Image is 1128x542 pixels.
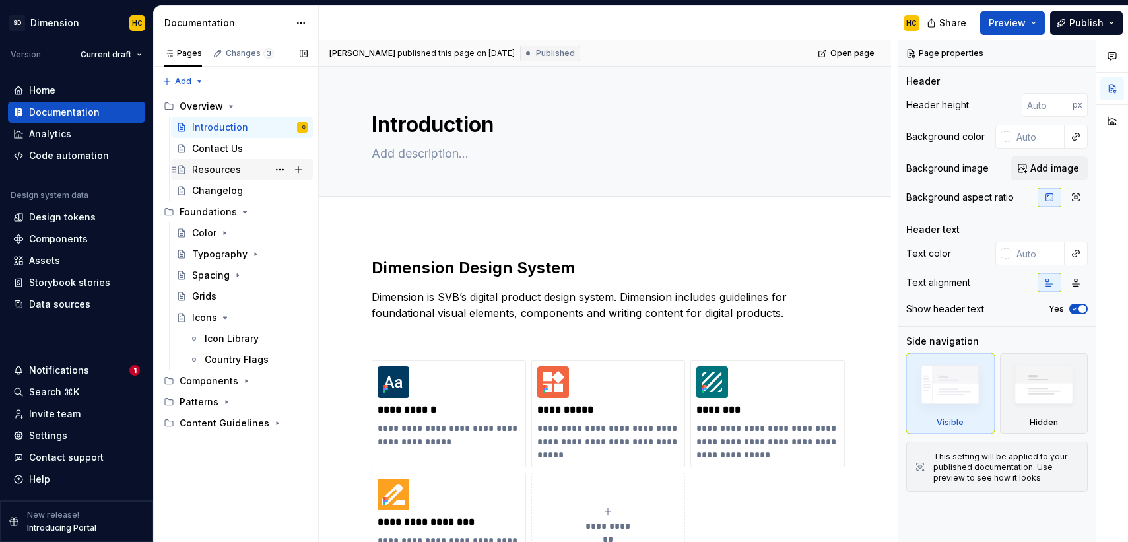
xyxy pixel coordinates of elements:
div: Background image [906,162,989,175]
a: Contact Us [171,138,313,159]
div: Background color [906,130,985,143]
a: Changelog [171,180,313,201]
div: Components [180,374,238,388]
div: This setting will be applied to your published documentation. Use preview to see how it looks. [933,452,1079,483]
div: Resources [192,163,241,176]
div: Header text [906,223,960,236]
img: 434af657-0c6a-4619-8dd8-6216699a5bdd.svg [378,366,409,398]
label: Yes [1049,304,1064,314]
a: Storybook stories [8,272,145,293]
div: Typography [192,248,248,261]
div: Settings [29,429,67,442]
a: Icons [171,307,313,328]
div: Design system data [11,190,88,201]
span: Preview [989,17,1026,30]
a: Icon Library [183,328,313,349]
button: Add image [1011,156,1088,180]
a: Resources [171,159,313,180]
div: Content Guidelines [158,413,313,434]
a: Data sources [8,294,145,315]
div: Hidden [1030,417,1058,428]
div: Analytics [29,127,71,141]
div: Design tokens [29,211,96,224]
input: Auto [1011,125,1065,149]
div: Code automation [29,149,109,162]
div: Background aspect ratio [906,191,1014,204]
div: Hidden [1000,353,1088,434]
div: Grids [192,290,216,303]
a: Settings [8,425,145,446]
div: Invite team [29,407,81,421]
a: Analytics [8,123,145,145]
div: Help [29,473,50,486]
div: Documentation [164,17,289,30]
div: Contact Us [192,142,243,155]
div: Pages [164,48,202,59]
button: Search ⌘K [8,382,145,403]
div: Show header text [906,302,984,316]
a: Country Flags [183,349,313,370]
button: Preview [980,11,1045,35]
span: Share [939,17,966,30]
img: 1a96ac7d-ee62-4dca-bd57-ec0e75b8edaf.svg [378,479,409,510]
button: Notifications1 [8,360,145,381]
div: Country Flags [205,353,269,366]
a: Home [8,80,145,101]
a: Invite team [8,403,145,424]
a: Components [8,228,145,250]
div: Storybook stories [29,276,110,289]
div: HC [300,121,306,134]
textarea: Introduction [369,109,836,141]
button: Share [920,11,975,35]
input: Auto [1022,93,1073,117]
p: New release! [27,510,79,520]
div: Assets [29,254,60,267]
p: px [1073,100,1082,110]
span: [PERSON_NAME] [329,48,395,59]
input: Auto [1011,242,1065,265]
button: Publish [1050,11,1123,35]
p: Dimension is SVB’s digital product design system. Dimension includes guidelines for foundational ... [372,289,838,321]
span: Add image [1030,162,1079,175]
div: Notifications [29,364,89,377]
div: Patterns [158,391,313,413]
div: Header height [906,98,969,112]
div: Version [11,50,41,60]
a: Typography [171,244,313,265]
div: Overview [158,96,313,117]
div: SD [9,15,25,31]
div: Header [906,75,940,88]
span: 3 [263,48,274,59]
a: Assets [8,250,145,271]
div: HC [132,18,143,28]
div: Text color [906,247,951,260]
div: Overview [180,100,223,113]
div: Documentation [29,106,100,119]
div: Side navigation [906,335,979,348]
div: Visible [937,417,964,428]
div: Spacing [192,269,230,282]
div: Components [158,370,313,391]
div: Foundations [180,205,237,219]
div: Search ⌘K [29,386,79,399]
button: Help [8,469,145,490]
div: Contact support [29,451,104,464]
h2: Dimension Design System [372,257,838,279]
span: 1 [129,365,140,376]
p: Introducing Portal [27,523,96,533]
div: Page tree [158,96,313,434]
a: Color [171,222,313,244]
img: b5cc74aa-0e5b-41d6-b792-cd0434928b9b.svg [537,366,569,398]
div: Icon Library [205,332,259,345]
div: Components [29,232,88,246]
div: Introduction [192,121,248,134]
div: Icons [192,311,217,324]
span: Current draft [81,50,131,60]
div: Text alignment [906,276,970,289]
div: Patterns [180,395,218,409]
img: cfa35a59-227d-4229-aaa2-5c08acb5fb84.svg [696,366,728,398]
div: Foundations [158,201,313,222]
div: Dimension [30,17,79,30]
span: Open page [830,48,875,59]
div: Data sources [29,298,90,311]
